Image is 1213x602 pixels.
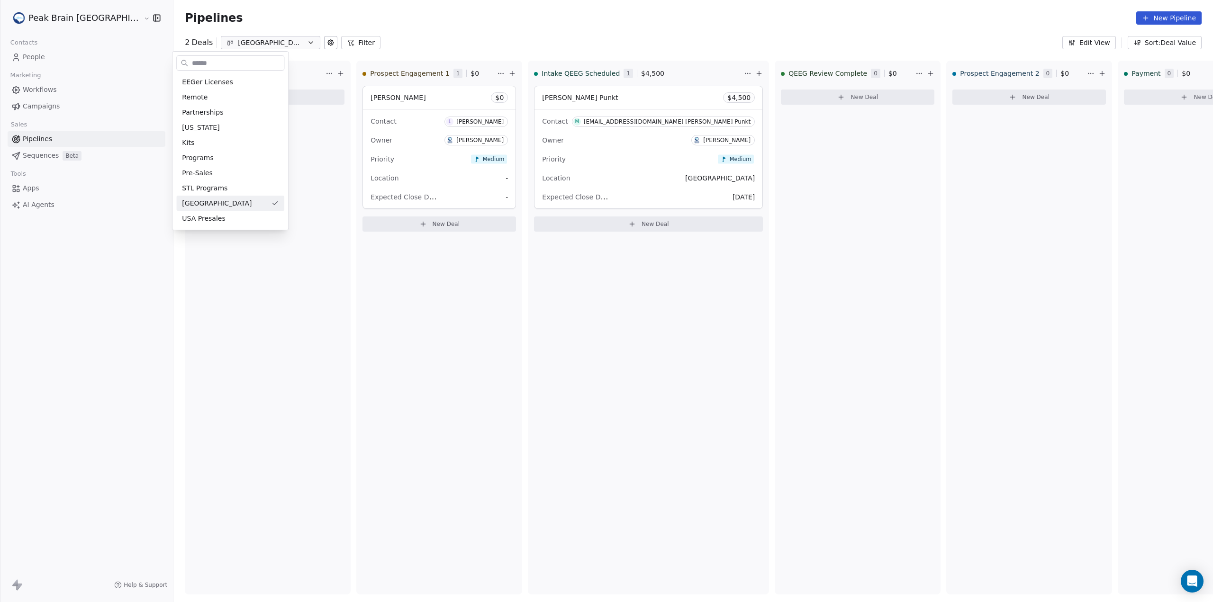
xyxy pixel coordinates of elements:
span: [GEOGRAPHIC_DATA] [182,198,252,208]
span: Programs [182,153,213,163]
span: Kits [182,138,194,148]
span: [US_STATE] [182,123,219,133]
span: STL Programs [182,183,227,193]
span: EEGer Licenses [182,77,233,87]
div: Suggestions [176,74,284,226]
span: Remote [182,92,208,102]
span: USA Presales [182,214,225,224]
span: Partnerships [182,108,223,117]
span: Pre-Sales [182,168,213,178]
